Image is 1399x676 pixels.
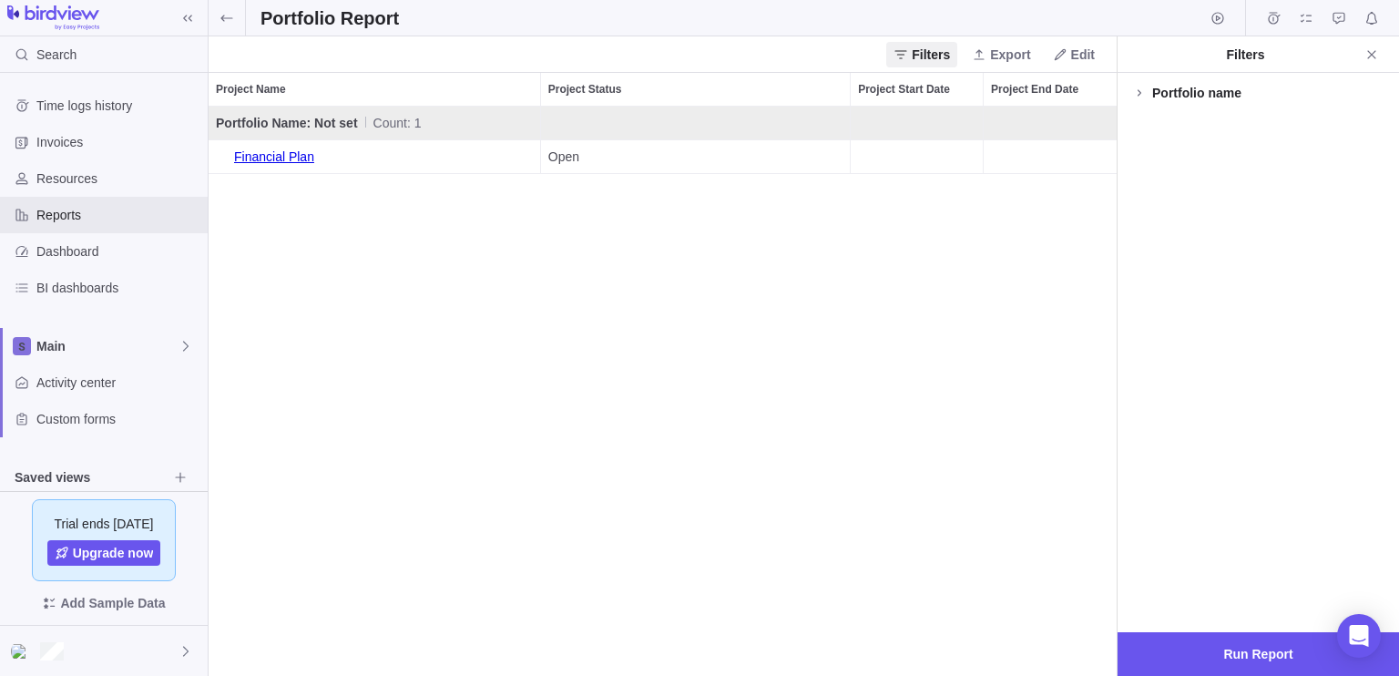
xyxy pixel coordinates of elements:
[36,410,200,428] span: Custom forms
[1152,84,1241,102] div: Portfolio name
[209,73,540,106] div: Project Name
[1261,14,1286,28] a: Time logs
[15,468,168,487] span: Saved views
[1326,14,1352,28] a: Approval requests
[1359,42,1384,67] span: Close
[36,242,200,261] span: Dashboard
[209,107,541,140] div: Project Name
[11,640,33,662] div: Jaka
[851,140,984,174] div: Project Start Date
[55,515,154,533] span: Trial ends [DATE]
[1071,46,1095,64] span: Edit
[216,140,533,173] a: Financial Plan
[1326,5,1352,31] span: Approval requests
[15,589,193,618] span: Add Sample Data
[1359,5,1384,31] span: Notifications
[1293,14,1319,28] a: My assignments
[73,544,154,562] span: Upgrade now
[851,107,984,140] div: Project Start Date
[541,73,850,106] div: Project Status
[216,107,533,139] span: Portfolio Name: Not set
[1046,42,1102,67] span: Edit
[1223,643,1292,665] span: Run Report
[1337,614,1381,658] div: Open Intercom Messenger
[912,46,950,64] span: Filters
[47,540,161,566] a: Upgrade now
[36,133,200,151] span: Invoices
[36,206,200,224] span: Reports
[36,374,200,392] span: Activity center
[36,97,200,115] span: Time logs history
[209,140,541,174] div: Project Name
[36,279,200,297] span: BI dashboards
[858,80,950,98] span: Project Start Date
[7,5,99,31] img: logo
[541,107,851,140] div: Project Status
[548,140,842,173] span: Open
[36,46,77,64] span: Search
[541,140,851,174] div: Project Status
[260,5,399,31] h2: Portfolio Report
[1293,5,1319,31] span: My assignments
[1205,5,1231,31] span: Start timer
[984,73,1117,106] div: Project End Date
[1261,5,1286,31] span: Time logs
[36,169,200,188] span: Resources
[11,644,33,659] img: Show
[1118,632,1399,676] span: Run Report
[984,140,1117,174] div: Project End Date
[548,80,622,98] span: Project Status
[1359,14,1384,28] a: Notifications
[60,592,165,614] span: Add Sample Data
[216,80,286,98] span: Project Name
[965,42,1037,67] span: Export
[1132,46,1359,64] div: Filters
[990,46,1030,64] span: Export
[984,107,1117,140] div: Project End Date
[168,465,193,490] span: Browse views
[886,42,957,67] span: Filters
[991,80,1078,98] span: Project End Date
[36,337,179,355] span: Main
[851,73,983,106] div: Project Start Date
